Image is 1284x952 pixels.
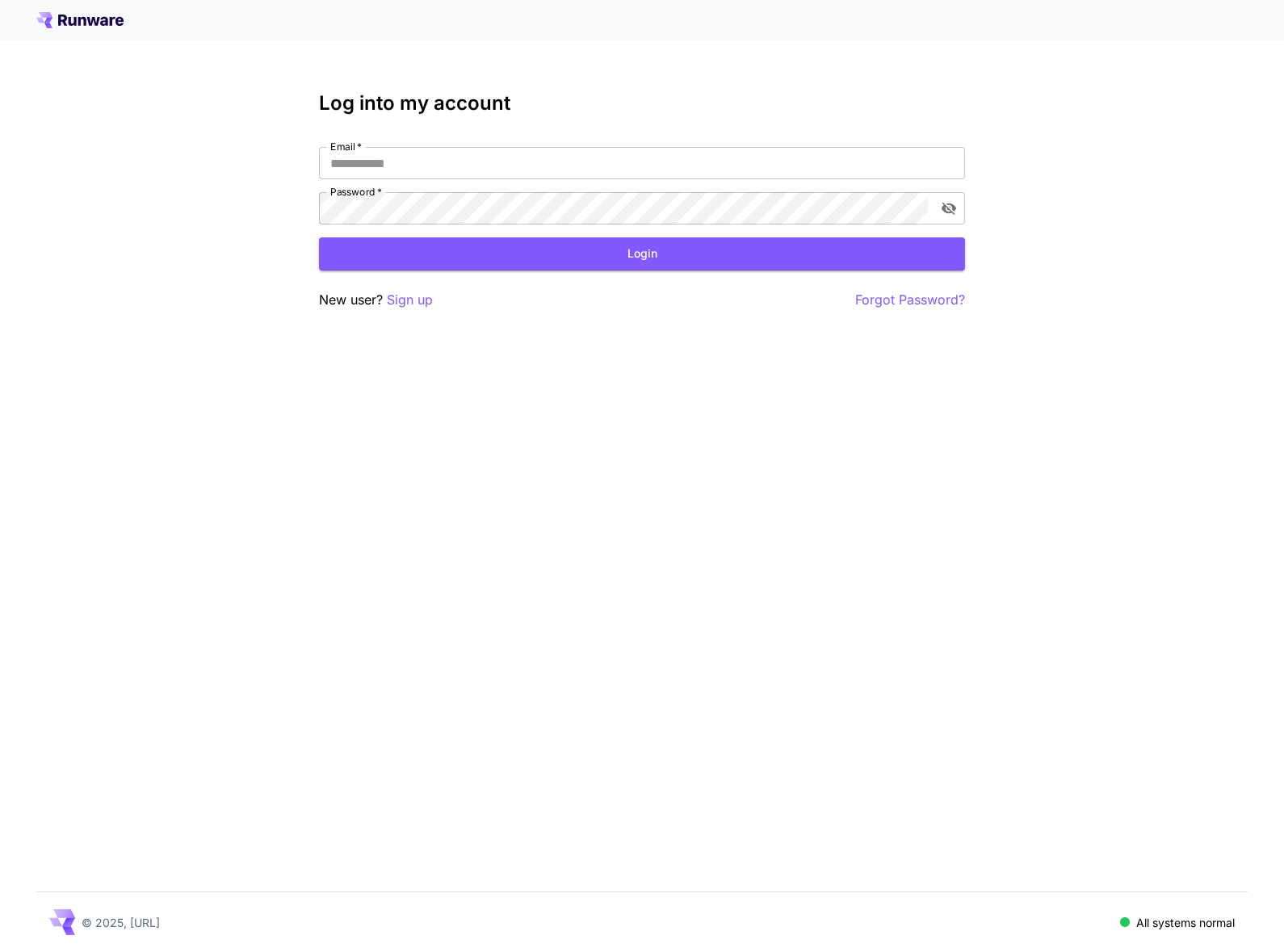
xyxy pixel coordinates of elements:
[387,290,433,310] button: Sign up
[319,290,433,310] p: New user?
[330,140,362,153] label: Email
[82,914,160,931] p: © 2025, [URL]
[330,185,382,199] label: Password
[319,237,965,271] button: Login
[1136,914,1235,931] p: All systems normal
[934,194,963,223] button: toggle password visibility
[319,92,965,115] h3: Log into my account
[855,290,965,310] button: Forgot Password?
